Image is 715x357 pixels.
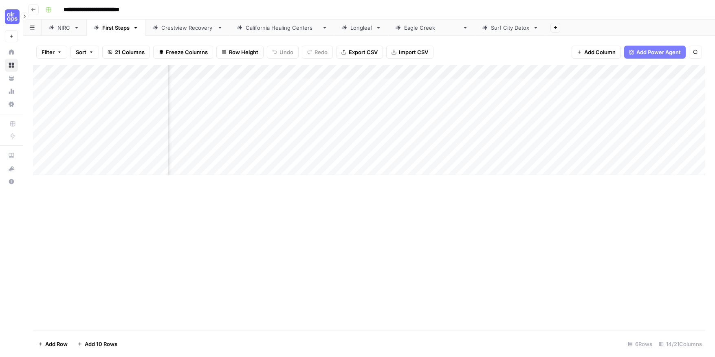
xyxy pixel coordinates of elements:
[475,20,546,36] a: Surf City Detox
[115,48,145,56] span: 21 Columns
[5,149,18,162] a: AirOps Academy
[5,98,18,111] a: Settings
[388,20,475,36] a: [GEOGRAPHIC_DATA]
[161,24,214,32] div: Crestview Recovery
[5,85,18,98] a: Usage
[5,72,18,85] a: Your Data
[5,7,18,27] button: Workspace: Cohort 4
[42,48,55,56] span: Filter
[216,46,264,59] button: Row Height
[45,340,68,348] span: Add Row
[5,9,20,24] img: Cohort 4 Logo
[57,24,70,32] div: NIRC
[349,48,378,56] span: Export CSV
[267,46,299,59] button: Undo
[246,24,319,32] div: [US_STATE] Healing Centers
[336,46,383,59] button: Export CSV
[102,24,130,32] div: First Steps
[166,48,208,56] span: Freeze Columns
[42,20,86,36] a: NIRC
[386,46,433,59] button: Import CSV
[315,48,328,56] span: Redo
[5,175,18,188] button: Help + Support
[33,337,73,350] button: Add Row
[636,48,681,56] span: Add Power Agent
[350,24,372,32] div: Longleaf
[491,24,530,32] div: Surf City Detox
[302,46,333,59] button: Redo
[399,48,428,56] span: Import CSV
[153,46,213,59] button: Freeze Columns
[102,46,150,59] button: 21 Columns
[404,24,459,32] div: [GEOGRAPHIC_DATA]
[656,337,705,350] div: 14/21 Columns
[584,48,616,56] span: Add Column
[334,20,388,36] a: Longleaf
[229,48,258,56] span: Row Height
[36,46,67,59] button: Filter
[70,46,99,59] button: Sort
[5,162,18,175] button: What's new?
[230,20,334,36] a: [US_STATE] Healing Centers
[145,20,230,36] a: Crestview Recovery
[572,46,621,59] button: Add Column
[279,48,293,56] span: Undo
[624,46,686,59] button: Add Power Agent
[73,337,122,350] button: Add 10 Rows
[5,59,18,72] a: Browse
[5,46,18,59] a: Home
[625,337,656,350] div: 6 Rows
[86,20,145,36] a: First Steps
[85,340,117,348] span: Add 10 Rows
[76,48,86,56] span: Sort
